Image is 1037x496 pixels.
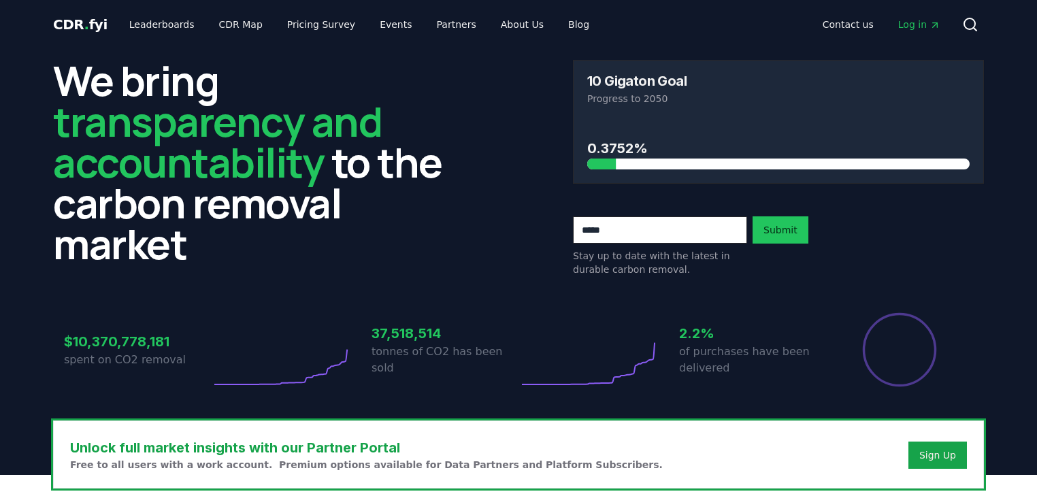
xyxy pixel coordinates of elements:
[53,15,108,34] a: CDR.fyi
[587,74,687,88] h3: 10 Gigaton Goal
[861,312,938,388] div: Percentage of sales delivered
[372,323,518,344] h3: 37,518,514
[208,12,274,37] a: CDR Map
[679,323,826,344] h3: 2.2%
[490,12,555,37] a: About Us
[679,344,826,376] p: of purchases have been delivered
[908,442,967,469] button: Sign Up
[64,352,211,368] p: spent on CO2 removal
[70,437,663,458] h3: Unlock full market insights with our Partner Portal
[812,12,885,37] a: Contact us
[919,448,956,462] a: Sign Up
[887,12,951,37] a: Log in
[53,60,464,264] h2: We bring to the carbon removal market
[53,93,382,190] span: transparency and accountability
[118,12,600,37] nav: Main
[573,249,747,276] p: Stay up to date with the latest in durable carbon removal.
[118,12,205,37] a: Leaderboards
[753,216,808,244] button: Submit
[587,92,970,105] p: Progress to 2050
[53,16,108,33] span: CDR fyi
[426,12,487,37] a: Partners
[369,12,423,37] a: Events
[812,12,951,37] nav: Main
[64,331,211,352] h3: $10,370,778,181
[557,12,600,37] a: Blog
[84,16,89,33] span: .
[587,138,970,159] h3: 0.3752%
[372,344,518,376] p: tonnes of CO2 has been sold
[898,18,940,31] span: Log in
[70,458,663,472] p: Free to all users with a work account. Premium options available for Data Partners and Platform S...
[276,12,366,37] a: Pricing Survey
